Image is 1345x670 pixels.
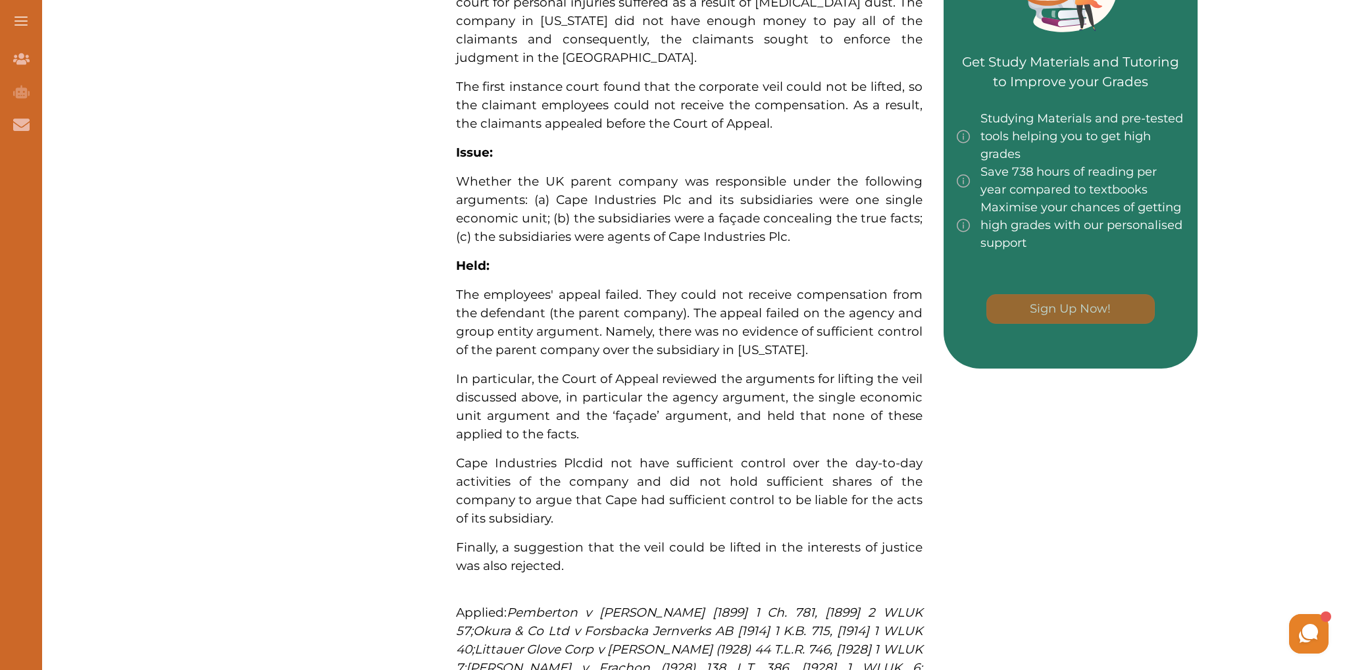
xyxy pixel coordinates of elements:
[957,110,970,163] img: info-img
[456,174,923,244] span: Whether the UK parent company was responsible under the following arguments: (a) Cape Industries ...
[1030,300,1111,318] p: Sign Up Now!
[456,455,583,471] span: Cape Industries Plc
[456,540,923,573] span: Finally, a suggestion that the veil could be lifted in the interests of justice was also rejected.
[957,199,970,252] img: info-img
[957,163,1185,199] div: Save 738 hours of reading per year compared to textbooks
[957,163,970,199] img: info-img
[456,455,923,526] span: did not have sufficient control over the day-to-day activities of the company and did not hold su...
[1029,611,1332,657] iframe: HelpCrunch
[456,287,923,357] span: The employees' appeal failed. They could not receive compensation from the defendant (the parent ...
[957,110,1185,163] div: Studying Materials and pre-tested tools helping you to get high grades
[456,371,923,442] span: In particular, the Court of Appeal reviewed the arguments for lifting the veil discussed above, i...
[456,258,490,273] strong: Held:
[456,605,923,638] em: Pemberton v [PERSON_NAME] [1899] 1 Ch. 781, [1899] 2 WLUK 57;
[962,26,1179,91] p: Get Study Materials and Tutoring to Improve your Grades
[456,79,923,131] span: The first instance court found that the corporate veil could not be lifted, so the claimant emplo...
[456,605,923,638] span: Applied:
[456,145,493,160] strong: Issue:
[957,199,1185,252] div: Maximise your chances of getting high grades with our personalised support
[986,294,1155,324] button: [object Object]
[456,623,923,657] span: Okura & Co Ltd v Forsbacka Jernverks AB [1914] 1 K.B. 715, [1914] 1 WLUK 40;
[975,421,1225,452] iframe: Reviews Badge Ribbon Widget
